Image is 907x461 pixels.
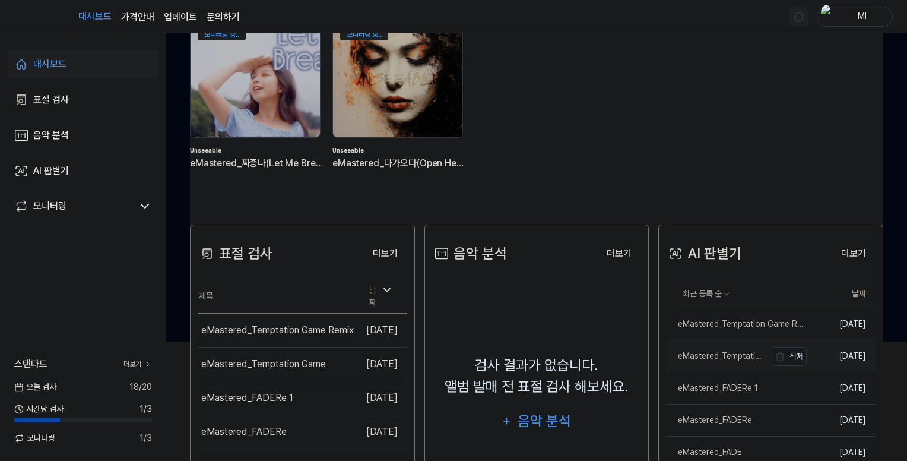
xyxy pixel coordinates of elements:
[772,347,807,366] button: 삭제
[14,357,47,371] span: 스탠다드
[14,403,64,415] span: 시간당 검사
[14,199,133,213] a: 모니터링
[494,407,579,435] button: 음악 분석
[666,446,742,459] div: eMastered_FADE
[363,241,407,266] a: 더보기
[332,146,465,156] div: Unseeable
[355,313,407,347] td: [DATE]
[666,318,807,330] div: eMastered_Temptation Game Remix
[7,50,159,78] a: 대시보드
[33,128,69,143] div: 음악 분석
[333,20,462,137] img: backgroundIamge
[839,10,885,23] div: Ml
[832,241,876,266] a: 더보기
[364,280,398,312] div: 날짜
[817,7,893,27] button: profileMl
[33,93,69,107] div: 표절 검사
[33,199,66,213] div: 모니터링
[666,308,807,340] a: eMastered_Temptation Game Remix
[666,405,807,436] a: eMastered_FADERe
[78,1,112,33] a: 대시보드
[792,10,806,24] img: 알림
[355,381,407,415] td: [DATE]
[807,280,876,308] th: 날짜
[666,243,741,264] div: AI 판별기
[198,29,246,40] div: 모니터링 중..
[198,243,272,264] div: 표절 검사
[190,146,323,156] div: Unseeable
[33,164,69,178] div: AI 판별기
[445,355,629,397] div: 검사 결과가 없습니다. 앨범 발매 전 표절 검사 해보세요.
[207,10,240,24] a: 문의하기
[190,19,323,189] a: 모니터링 중..backgroundIamgeUnseeableeMastered_짜증나(Let Me Breathe)
[164,10,197,24] a: 업데이트
[832,242,876,266] button: 더보기
[201,425,287,439] div: eMastered_FADERe
[129,381,152,393] span: 18 / 20
[666,350,766,362] div: eMastered_Temptation Game
[139,403,152,415] span: 1 / 3
[7,86,159,114] a: 표절 검사
[33,57,66,71] div: 대시보드
[191,20,320,137] img: backgroundIamge
[340,29,388,40] div: 모니터링 중..
[7,157,159,185] a: AI 판별기
[201,357,326,371] div: eMastered_Temptation Game
[773,349,787,364] img: delete
[14,381,56,393] span: 오늘 검사
[355,415,407,449] td: [DATE]
[821,5,835,29] img: profile
[432,243,507,264] div: 음악 분석
[332,19,465,189] a: 모니터링 중..backgroundIamgeUnseeableeMastered_다가오다(Open Heart)
[201,391,293,405] div: eMastered_FADERe 1
[597,242,641,266] button: 더보기
[201,323,354,337] div: eMastered_Temptation Game Remix
[198,280,355,314] th: 제목
[332,156,465,171] div: eMastered_다가오다(Open Heart)
[14,432,55,444] span: 모니터링
[666,414,752,427] div: eMastered_FADERe
[807,308,876,340] td: [DATE]
[597,241,641,266] a: 더보기
[666,372,807,404] a: eMastered_FADERe 1
[139,432,152,444] span: 1 / 3
[666,382,758,394] div: eMastered_FADERe 1
[807,340,876,372] td: [DATE]
[123,359,152,370] a: 더보기
[666,340,766,372] a: eMastered_Temptation Game
[190,156,323,171] div: eMastered_짜증나(Let Me Breathe)
[363,242,407,266] button: 더보기
[355,347,407,381] td: [DATE]
[121,10,154,24] button: 가격안내
[516,410,572,432] div: 음악 분석
[807,405,876,437] td: [DATE]
[807,372,876,405] td: [DATE]
[7,121,159,150] a: 음악 분석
